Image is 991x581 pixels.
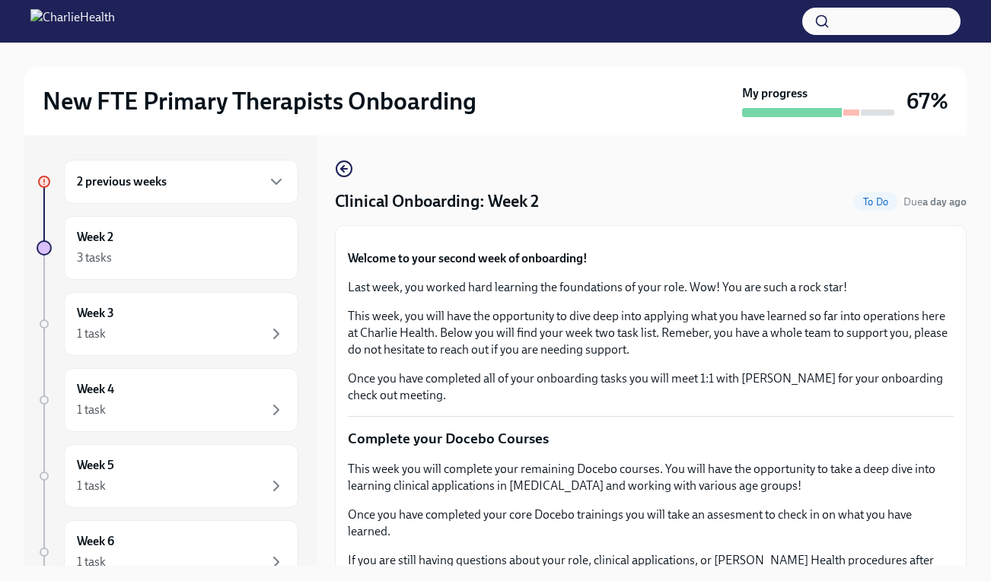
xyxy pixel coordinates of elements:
[348,308,954,358] p: This week, you will have the opportunity to dive deep into applying what you have learned so far ...
[348,279,954,296] p: Last week, you worked hard learning the foundations of your role. Wow! You are such a rock star!
[77,305,114,322] h6: Week 3
[37,216,298,280] a: Week 23 tasks
[348,429,954,449] p: Complete your Docebo Courses
[77,457,114,474] h6: Week 5
[348,251,588,265] strong: Welcome to your second week of onboarding!
[77,229,113,246] h6: Week 2
[335,190,539,213] h4: Clinical Onboarding: Week 2
[348,461,954,494] p: This week you will complete your remaining Docebo courses. You will have the opportunity to take ...
[30,9,115,33] img: CharlieHealth
[37,292,298,356] a: Week 31 task
[77,381,114,398] h6: Week 4
[43,86,476,116] h2: New FTE Primary Therapists Onboarding
[77,249,112,266] div: 3 tasks
[348,370,954,404] p: Once you have completed all of your onboarding tasks you will meet 1:1 with [PERSON_NAME] for you...
[77,402,106,418] div: 1 task
[64,160,298,204] div: 2 previous weeks
[77,325,106,342] div: 1 task
[742,85,808,102] strong: My progress
[907,87,948,115] h3: 67%
[77,173,167,190] h6: 2 previous weeks
[348,506,954,540] p: Once you have completed your core Docebo trainings you will take an assesment to check in on what...
[922,195,967,208] strong: a day ago
[903,195,967,208] span: Due
[77,554,106,570] div: 1 task
[77,533,114,550] h6: Week 6
[77,478,106,494] div: 1 task
[37,444,298,508] a: Week 51 task
[37,368,298,432] a: Week 41 task
[854,196,897,208] span: To Do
